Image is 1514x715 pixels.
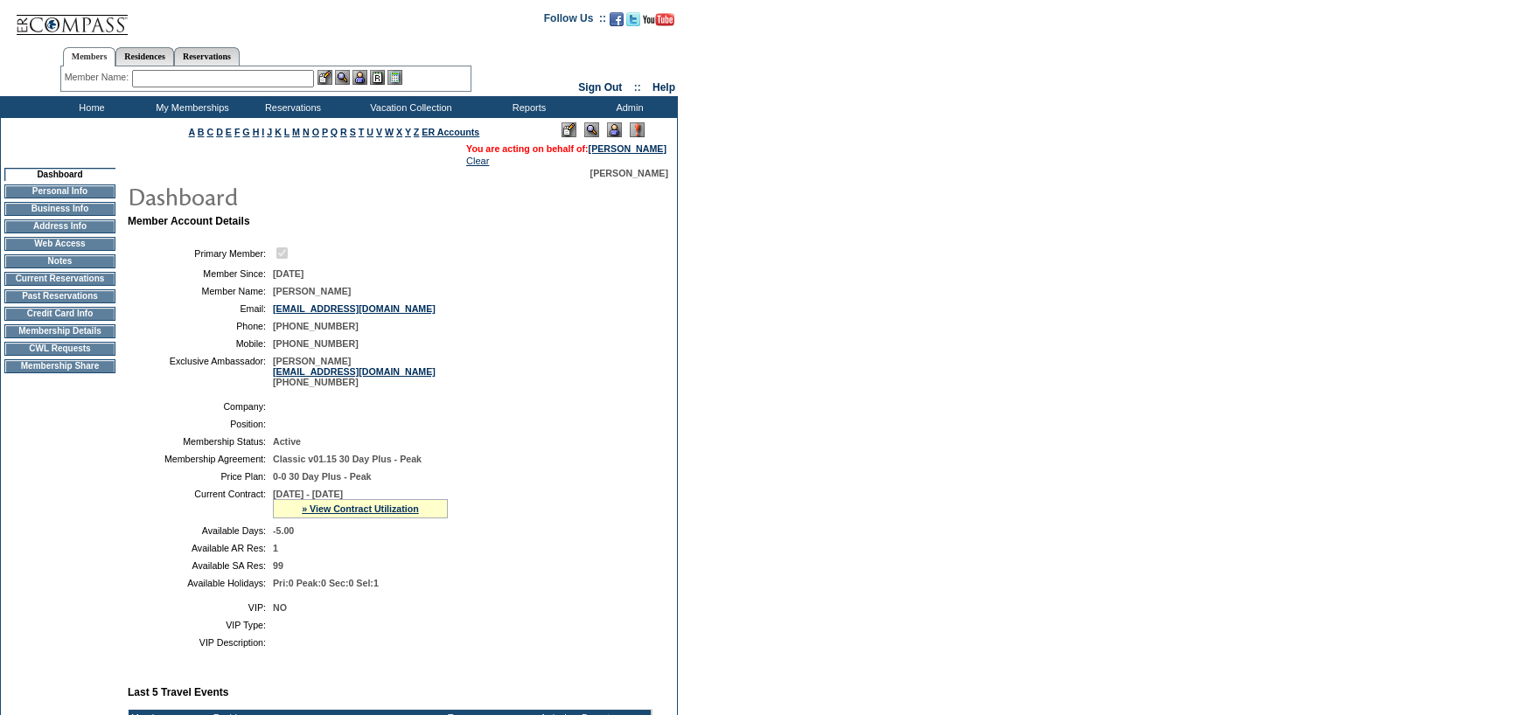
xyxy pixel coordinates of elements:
[610,17,624,28] a: Become our fan on Facebook
[140,96,241,118] td: My Memberships
[350,127,356,137] a: S
[273,602,287,613] span: NO
[4,168,115,181] td: Dashboard
[273,525,294,536] span: -5.00
[273,268,303,279] span: [DATE]
[65,70,132,85] div: Member Name:
[4,184,115,198] td: Personal Info
[652,81,675,94] a: Help
[234,127,241,137] a: F
[273,436,301,447] span: Active
[174,47,240,66] a: Reservations
[626,17,640,28] a: Follow us on Twitter
[584,122,599,137] img: View Mode
[292,127,300,137] a: M
[273,543,278,553] span: 1
[366,127,373,137] a: U
[312,127,319,137] a: O
[303,127,310,137] a: N
[206,127,213,137] a: C
[115,47,174,66] a: Residences
[331,127,338,137] a: Q
[273,560,283,571] span: 99
[273,286,351,296] span: [PERSON_NAME]
[135,578,266,588] td: Available Holidays:
[135,602,266,613] td: VIP:
[128,215,250,227] b: Member Account Details
[241,96,341,118] td: Reservations
[589,143,666,154] a: [PERSON_NAME]
[414,127,420,137] a: Z
[544,10,606,31] td: Follow Us ::
[376,127,382,137] a: V
[273,578,379,588] span: Pri:0 Peak:0 Sec:0 Sel:1
[422,127,479,137] a: ER Accounts
[267,127,272,137] a: J
[135,454,266,464] td: Membership Agreement:
[63,47,116,66] a: Members
[273,454,422,464] span: Classic v01.15 30 Day Plus - Peak
[135,338,266,349] td: Mobile:
[273,321,359,331] span: [PHONE_NUMBER]
[396,127,402,137] a: X
[4,307,115,321] td: Credit Card Info
[135,525,266,536] td: Available Days:
[405,127,411,137] a: Y
[577,96,678,118] td: Admin
[322,127,328,137] a: P
[4,254,115,268] td: Notes
[4,289,115,303] td: Past Reservations
[634,81,641,94] span: ::
[352,70,367,85] img: Impersonate
[284,127,290,137] a: L
[466,143,666,154] span: You are acting on behalf of:
[273,366,436,377] a: [EMAIL_ADDRESS][DOMAIN_NAME]
[370,70,385,85] img: Reservations
[135,321,266,331] td: Phone:
[189,127,195,137] a: A
[359,127,365,137] a: T
[643,17,674,28] a: Subscribe to our YouTube Channel
[626,12,640,26] img: Follow us on Twitter
[135,471,266,482] td: Price Plan:
[610,12,624,26] img: Become our fan on Facebook
[273,356,436,387] span: [PERSON_NAME] [PHONE_NUMBER]
[198,127,205,137] a: B
[607,122,622,137] img: Impersonate
[135,436,266,447] td: Membership Status:
[630,122,645,137] img: Log Concern/Member Elevation
[273,489,343,499] span: [DATE] - [DATE]
[4,324,115,338] td: Membership Details
[135,303,266,314] td: Email:
[4,202,115,216] td: Business Info
[562,122,576,137] img: Edit Mode
[275,127,282,137] a: K
[302,503,419,514] a: » View Contract Utilization
[135,543,266,553] td: Available AR Res:
[578,81,622,94] a: Sign Out
[273,471,372,482] span: 0-0 30 Day Plus - Peak
[135,489,266,518] td: Current Contract:
[387,70,402,85] img: b_calculator.gif
[135,268,266,279] td: Member Since:
[335,70,350,85] img: View
[590,168,668,178] span: [PERSON_NAME]
[135,637,266,648] td: VIP Description:
[135,245,266,261] td: Primary Member:
[135,419,266,429] td: Position:
[385,127,394,137] a: W
[128,686,228,698] b: Last 5 Travel Events
[127,178,477,213] img: pgTtlDashboard.gif
[253,127,260,137] a: H
[317,70,332,85] img: b_edit.gif
[39,96,140,118] td: Home
[4,237,115,251] td: Web Access
[226,127,232,137] a: E
[4,219,115,233] td: Address Info
[340,127,347,137] a: R
[135,356,266,387] td: Exclusive Ambassador:
[4,272,115,286] td: Current Reservations
[477,96,577,118] td: Reports
[135,560,266,571] td: Available SA Res:
[273,338,359,349] span: [PHONE_NUMBER]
